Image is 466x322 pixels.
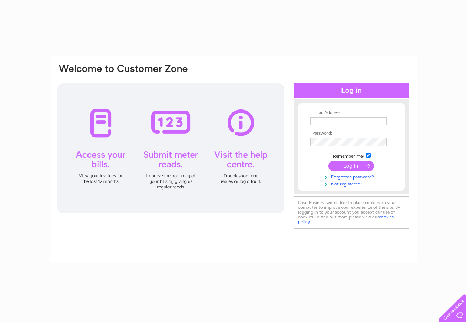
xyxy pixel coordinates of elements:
[308,131,394,136] th: Password:
[308,152,394,159] td: Remember me?
[328,161,374,171] input: Submit
[294,196,409,229] div: Clear Business would like to place cookies on your computer to improve your experience of the sit...
[310,180,394,187] a: Not registered?
[308,110,394,115] th: Email Address:
[310,173,394,180] a: Forgotten password?
[298,214,394,224] a: cookies policy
